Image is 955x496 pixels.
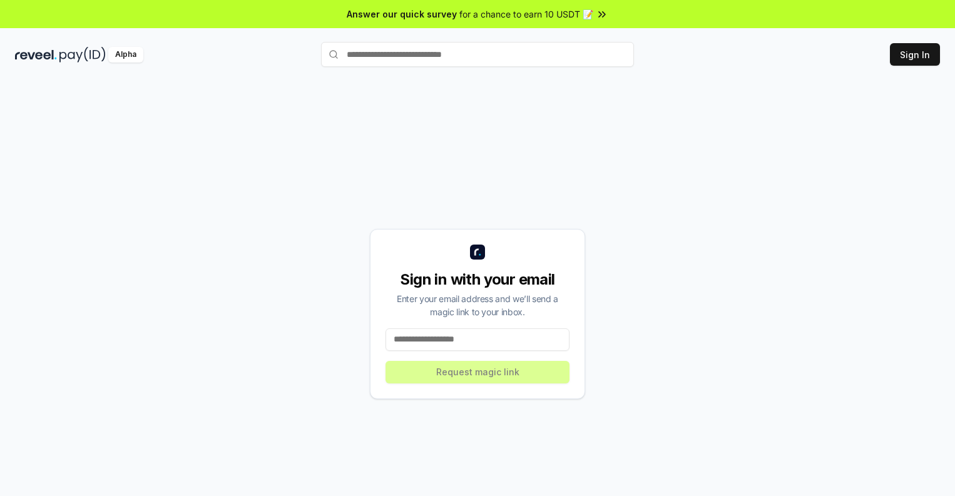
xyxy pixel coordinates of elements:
[386,292,569,318] div: Enter your email address and we’ll send a magic link to your inbox.
[15,47,57,63] img: reveel_dark
[59,47,106,63] img: pay_id
[459,8,593,21] span: for a chance to earn 10 USDT 📝
[890,43,940,66] button: Sign In
[347,8,457,21] span: Answer our quick survey
[386,270,569,290] div: Sign in with your email
[108,47,143,63] div: Alpha
[470,245,485,260] img: logo_small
